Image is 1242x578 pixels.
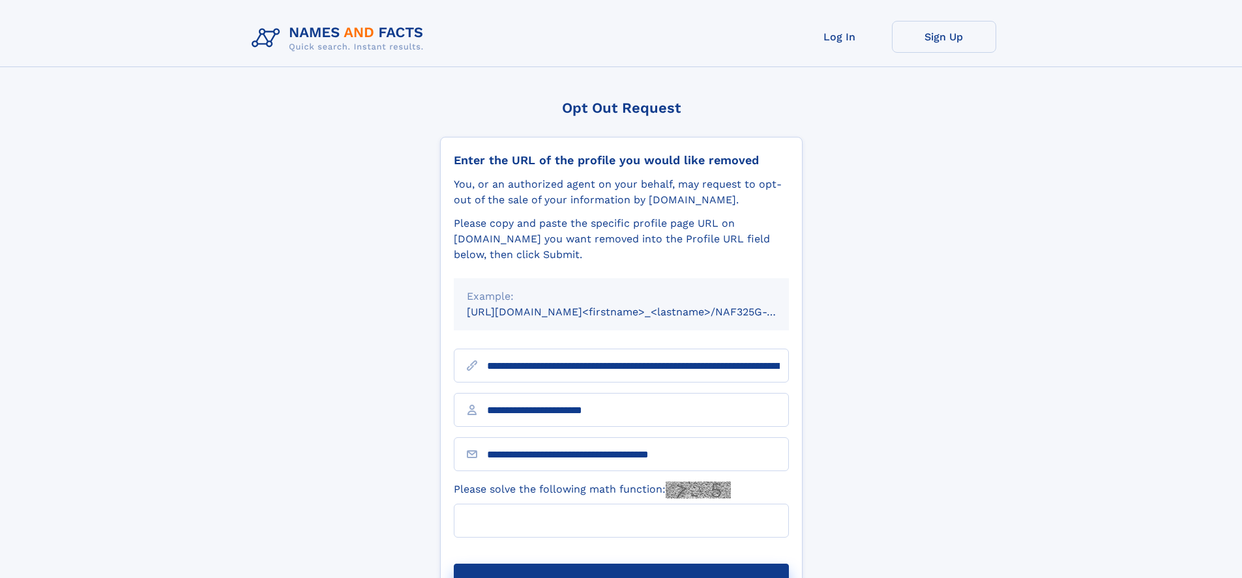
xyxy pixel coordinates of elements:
a: Log In [788,21,892,53]
div: Opt Out Request [440,100,803,116]
div: Example: [467,289,776,304]
div: You, or an authorized agent on your behalf, may request to opt-out of the sale of your informatio... [454,177,789,208]
small: [URL][DOMAIN_NAME]<firstname>_<lastname>/NAF325G-xxxxxxxx [467,306,814,318]
div: Please copy and paste the specific profile page URL on [DOMAIN_NAME] you want removed into the Pr... [454,216,789,263]
label: Please solve the following math function: [454,482,731,499]
div: Enter the URL of the profile you would like removed [454,153,789,167]
img: Logo Names and Facts [246,21,434,56]
a: Sign Up [892,21,996,53]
